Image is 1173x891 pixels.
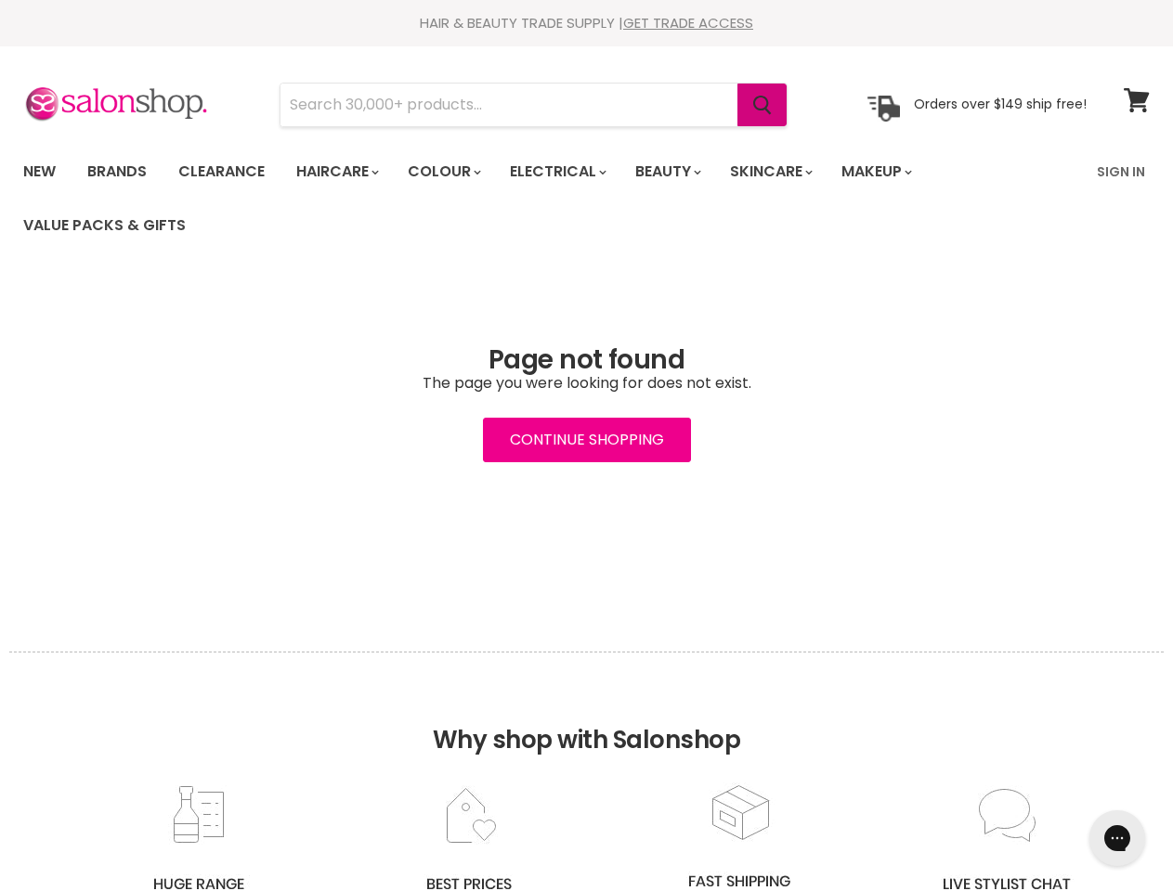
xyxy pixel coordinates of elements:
[621,152,712,191] a: Beauty
[1080,804,1154,872] iframe: Gorgias live chat messenger
[23,375,1150,392] p: The page you were looking for does not exist.
[737,84,787,126] button: Search
[282,152,390,191] a: Haircare
[9,152,70,191] a: New
[914,96,1087,112] p: Orders over $149 ship free!
[9,652,1164,782] h2: Why shop with Salonshop
[623,13,753,32] a: GET TRADE ACCESS
[9,145,1086,252] ul: Main menu
[164,152,279,191] a: Clearance
[496,152,618,191] a: Electrical
[483,418,691,462] a: Continue Shopping
[394,152,492,191] a: Colour
[280,84,737,126] input: Search
[716,152,824,191] a: Skincare
[280,83,788,127] form: Product
[1086,152,1156,191] a: Sign In
[23,345,1150,375] h1: Page not found
[828,152,923,191] a: Makeup
[9,206,200,245] a: Value Packs & Gifts
[73,152,161,191] a: Brands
